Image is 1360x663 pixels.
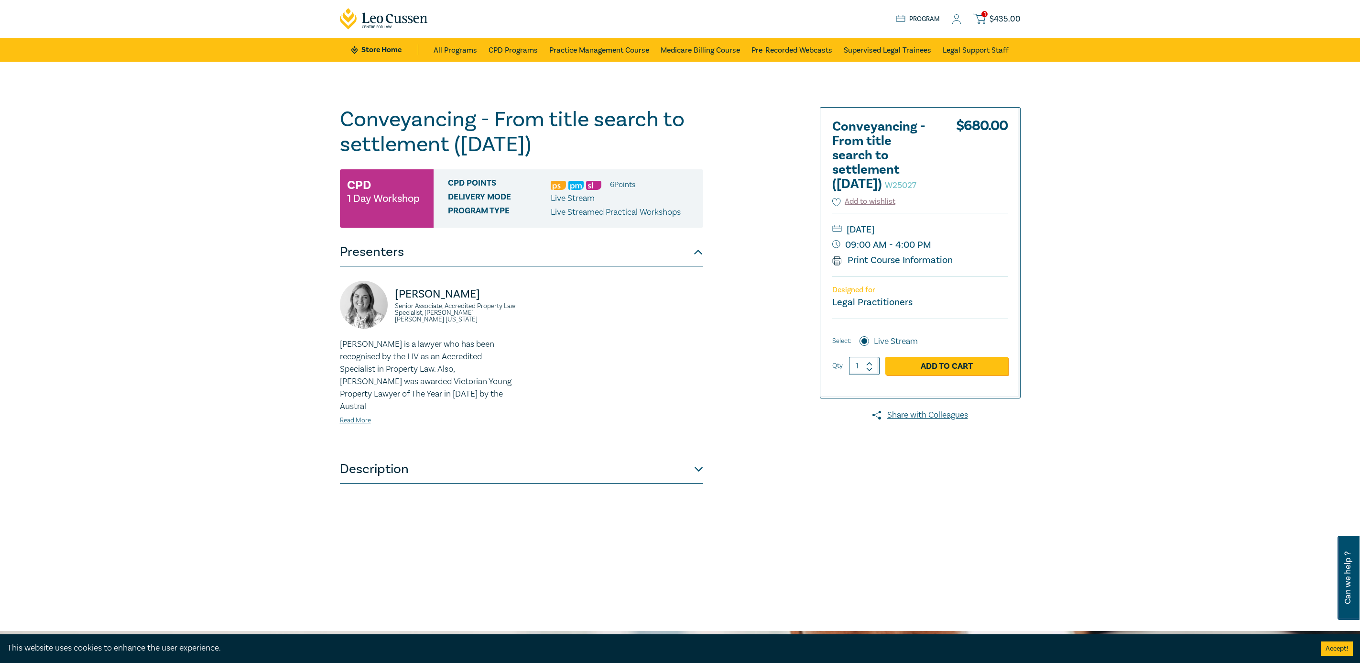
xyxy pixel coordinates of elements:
img: Substantive Law [586,181,601,190]
small: Legal Practitioners [832,296,913,309]
span: $ 435.00 [990,14,1021,24]
span: CPD Points [448,178,551,191]
a: Share with Colleagues [820,409,1021,421]
span: Program type [448,206,551,219]
p: Designed for [832,286,1008,295]
small: Senior Associate, Accredited Property Law Specialist, [PERSON_NAME] [PERSON_NAME] [US_STATE] [395,303,516,323]
a: Add to Cart [885,357,1008,375]
button: Add to wishlist [832,196,896,207]
img: https://s3.ap-southeast-2.amazonaws.com/leo-cussen-store-production-content/Contacts/Lydia%20East... [340,281,388,329]
p: Live Streamed Practical Workshops [551,206,681,219]
a: CPD Programs [489,38,538,62]
button: Description [340,455,703,484]
a: Print Course Information [832,254,953,266]
button: Accept cookies [1321,641,1353,656]
a: All Programs [434,38,477,62]
a: Store Home [351,44,418,55]
small: [DATE] [832,222,1008,237]
div: $ 680.00 [956,120,1008,196]
label: Qty [832,361,843,371]
a: Medicare Billing Course [661,38,740,62]
a: Practice Management Course [549,38,649,62]
small: 09:00 AM - 4:00 PM [832,237,1008,253]
a: Read More [340,416,371,425]
span: Select: [832,336,851,346]
a: Pre-Recorded Webcasts [751,38,832,62]
div: This website uses cookies to enhance the user experience. [7,642,1306,654]
img: Professional Skills [551,181,566,190]
a: Legal Support Staff [943,38,1009,62]
span: Live Stream [551,193,595,204]
h3: CPD [347,177,371,194]
span: Can we help ? [1343,541,1352,614]
span: 1 [981,11,988,17]
h2: Conveyancing - From title search to settlement ([DATE]) [832,120,937,191]
a: Supervised Legal Trainees [844,38,931,62]
small: W25027 [885,180,916,191]
p: [PERSON_NAME] is a lawyer who has been recognised by the LIV as an Accredited Specialist in Prope... [340,338,516,413]
small: 1 Day Workshop [347,194,420,203]
button: Presenters [340,238,703,266]
a: Program [896,14,940,24]
input: 1 [849,357,880,375]
li: 6 Point s [610,178,635,191]
label: Live Stream [874,335,918,348]
img: Practice Management & Business Skills [568,181,584,190]
h1: Conveyancing - From title search to settlement ([DATE]) [340,107,703,157]
span: Delivery Mode [448,192,551,205]
p: [PERSON_NAME] [395,287,516,302]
